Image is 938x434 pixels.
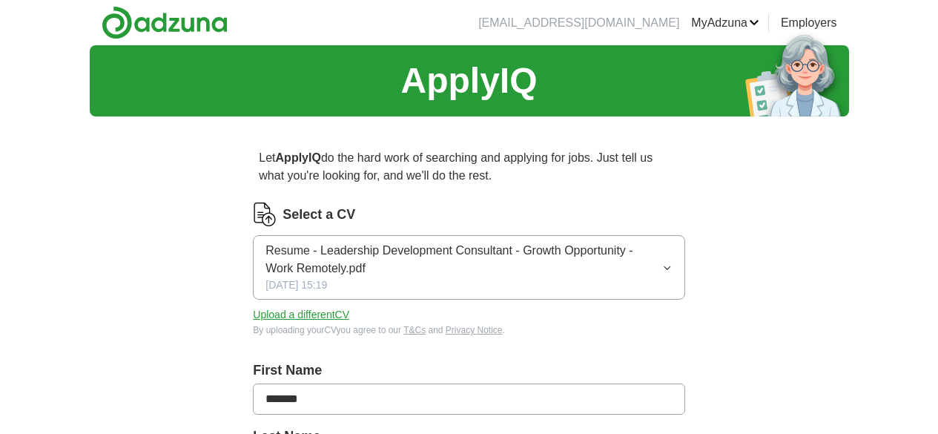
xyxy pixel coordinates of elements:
[276,151,321,164] strong: ApplyIQ
[478,14,679,32] li: [EMAIL_ADDRESS][DOMAIN_NAME]
[253,143,684,191] p: Let do the hard work of searching and applying for jobs. Just tell us what you're looking for, an...
[253,203,277,226] img: CV Icon
[253,307,349,323] button: Upload a differentCV
[265,242,662,277] span: Resume - Leadership Development Consultant - Growth Opportunity - Work Remotely.pdf
[446,325,503,335] a: Privacy Notice
[691,14,759,32] a: MyAdzuna
[400,54,537,108] h1: ApplyIQ
[102,6,228,39] img: Adzuna logo
[283,205,355,225] label: Select a CV
[253,323,684,337] div: By uploading your CV you agree to our and .
[781,14,837,32] a: Employers
[403,325,426,335] a: T&Cs
[253,361,684,381] label: First Name
[265,277,327,293] span: [DATE] 15:19
[253,235,684,300] button: Resume - Leadership Development Consultant - Growth Opportunity - Work Remotely.pdf[DATE] 15:19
